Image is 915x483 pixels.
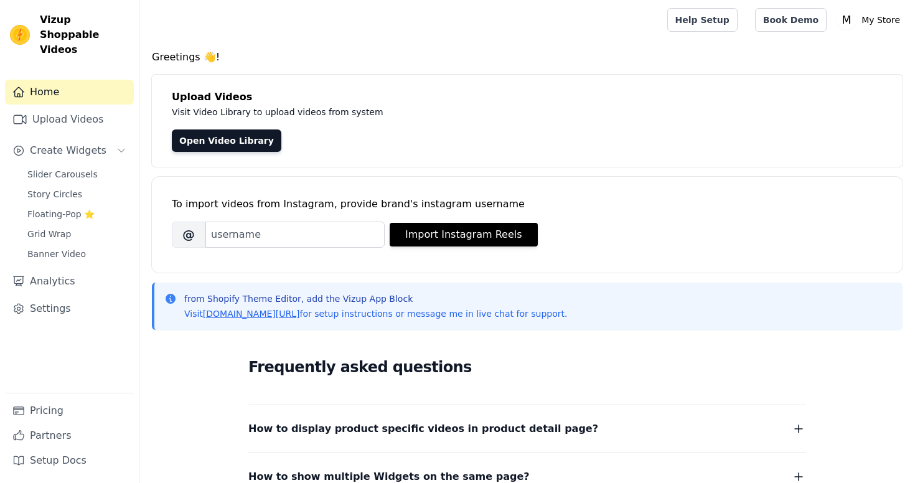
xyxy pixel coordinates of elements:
a: Pricing [5,398,134,423]
input: username [205,222,385,248]
h4: Upload Videos [172,90,883,105]
a: Book Demo [755,8,827,32]
span: Create Widgets [30,143,106,158]
button: Create Widgets [5,138,134,163]
a: Setup Docs [5,448,134,473]
h2: Frequently asked questions [248,355,806,380]
span: Banner Video [27,248,86,260]
p: Visit for setup instructions or message me in live chat for support. [184,307,567,320]
span: Floating-Pop ⭐ [27,208,95,220]
a: Home [5,80,134,105]
img: Vizup [10,25,30,45]
h4: Greetings 👋! [152,50,903,65]
a: Partners [5,423,134,448]
a: Upload Videos [5,107,134,132]
a: Settings [5,296,134,321]
div: To import videos from Instagram, provide brand's instagram username [172,197,883,212]
span: How to display product specific videos in product detail page? [248,420,598,438]
button: How to display product specific videos in product detail page? [248,420,806,438]
p: from Shopify Theme Editor, add the Vizup App Block [184,293,567,305]
span: @ [172,222,205,248]
a: Analytics [5,269,134,294]
span: Slider Carousels [27,168,98,181]
a: Help Setup [667,8,738,32]
a: Slider Carousels [20,166,134,183]
span: Story Circles [27,188,82,200]
span: Grid Wrap [27,228,71,240]
p: My Store [856,9,905,31]
a: Story Circles [20,185,134,203]
text: M [842,14,852,26]
a: [DOMAIN_NAME][URL] [203,309,300,319]
a: Banner Video [20,245,134,263]
a: Floating-Pop ⭐ [20,205,134,223]
a: Grid Wrap [20,225,134,243]
a: Open Video Library [172,129,281,152]
button: M My Store [837,9,905,31]
span: Vizup Shoppable Videos [40,12,129,57]
p: Visit Video Library to upload videos from system [172,105,730,120]
button: Import Instagram Reels [390,223,538,246]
